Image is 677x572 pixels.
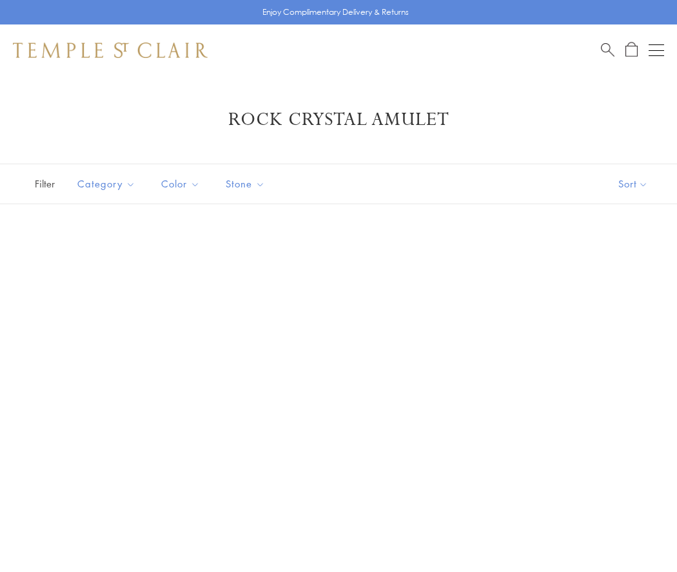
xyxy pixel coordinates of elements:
[216,169,275,198] button: Stone
[68,169,145,198] button: Category
[589,164,677,204] button: Show sort by
[219,176,275,192] span: Stone
[155,176,210,192] span: Color
[32,108,645,131] h1: Rock Crystal Amulet
[649,43,664,58] button: Open navigation
[13,43,208,58] img: Temple St. Clair
[625,42,638,58] a: Open Shopping Bag
[152,169,210,198] button: Color
[262,6,409,19] p: Enjoy Complimentary Delivery & Returns
[601,42,614,58] a: Search
[71,176,145,192] span: Category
